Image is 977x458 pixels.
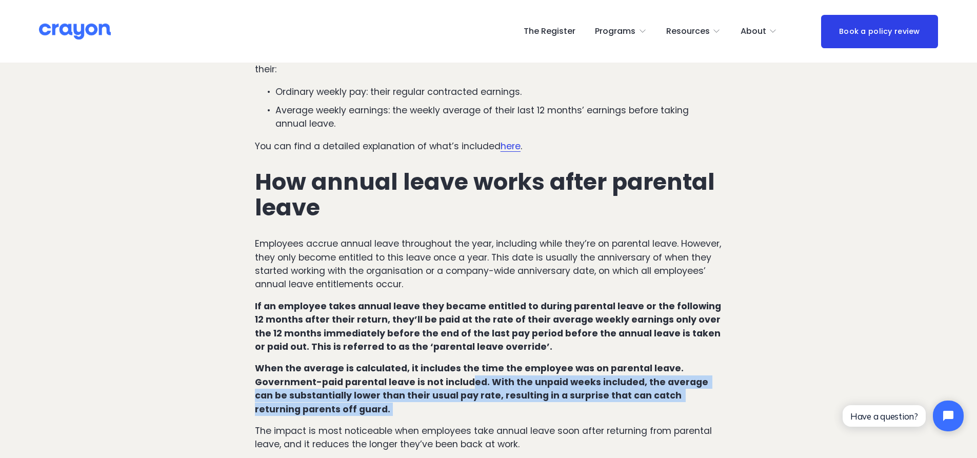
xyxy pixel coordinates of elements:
[741,23,777,39] a: folder dropdown
[666,23,721,39] a: folder dropdown
[741,24,766,39] span: About
[524,23,575,39] a: The Register
[821,15,938,48] a: Book a policy review
[255,237,722,291] p: Employees accrue annual leave throughout the year, including while they’re on parental leave. How...
[39,23,111,41] img: Crayon
[255,166,720,224] strong: How annual leave works after parental leave
[595,23,647,39] a: folder dropdown
[255,140,722,153] p: You can find a detailed explanation of what’s included .
[255,300,723,353] strong: If an employee takes annual leave they became entitled to during parental leave or the following ...
[275,85,722,98] p: Ordinary weekly pay: their regular contracted earnings.
[275,104,722,131] p: Average weekly earnings: the weekly average of their last 12 months’ earnings before taking annua...
[255,362,710,415] strong: When the average is calculated, it includes the time the employee was on parental leave. Governme...
[666,24,710,39] span: Resources
[834,392,972,440] iframe: Tidio Chat
[255,424,722,451] p: The impact is most noticeable when employees take annual leave soon after returning from parental...
[595,24,635,39] span: Programs
[501,140,521,152] a: here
